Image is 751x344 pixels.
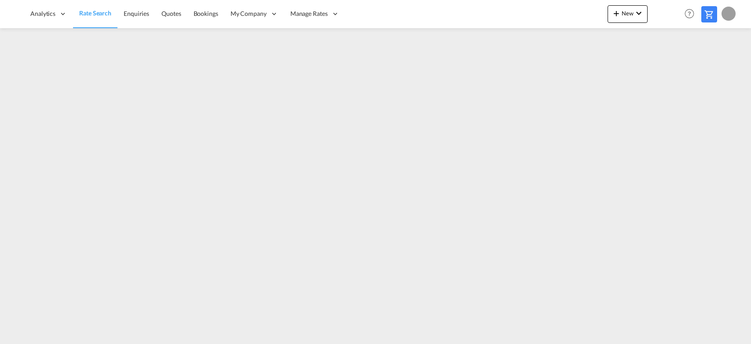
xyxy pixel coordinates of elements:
[611,10,644,17] span: New
[79,9,111,17] span: Rate Search
[611,8,622,18] md-icon: icon-plus 400-fg
[161,10,181,17] span: Quotes
[290,9,328,18] span: Manage Rates
[682,6,697,21] span: Help
[194,10,218,17] span: Bookings
[231,9,267,18] span: My Company
[30,9,55,18] span: Analytics
[634,8,644,18] md-icon: icon-chevron-down
[682,6,701,22] div: Help
[608,5,648,23] button: icon-plus 400-fgNewicon-chevron-down
[124,10,149,17] span: Enquiries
